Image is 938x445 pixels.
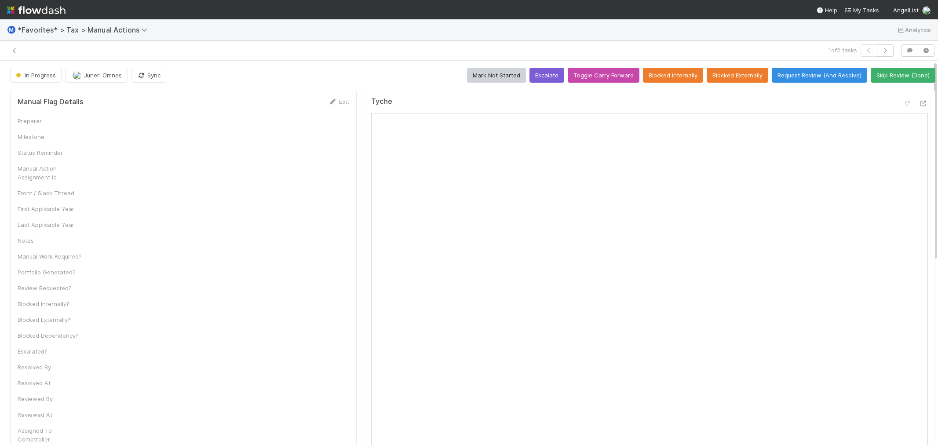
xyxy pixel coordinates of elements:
[18,268,84,277] div: Portfolio Generated?
[18,98,84,106] h5: Manual Flag Details
[73,71,81,80] img: avatar_de77a991-7322-4664-a63d-98ba485ee9e0.png
[922,6,931,15] img: avatar_de77a991-7322-4664-a63d-98ba485ee9e0.png
[131,68,166,83] button: Sync
[772,68,867,83] button: Request Review (And Resolve)
[18,189,84,197] div: Front / Slack Thread
[896,25,931,35] a: Analytics
[829,46,857,55] span: 1 of 2 tasks
[893,7,919,14] span: AngelList
[328,98,349,105] a: Edit
[18,426,84,444] div: Assigned To Comptroller
[529,68,564,83] button: Escalate
[18,132,84,141] div: Milestone
[84,72,122,79] span: Junerl Omnes
[18,26,152,34] span: *Favorites* > Tax > Manual Actions
[844,6,879,15] a: My Tasks
[7,3,66,18] img: logo-inverted-e16ddd16eac7371096b0.svg
[18,347,84,356] div: Escalated?
[707,68,768,83] button: Blocked Externally
[18,410,84,419] div: Reviewed At
[18,220,84,229] div: Last Applicable Year
[18,236,84,245] div: Notes
[18,148,84,157] div: Status Reminder
[816,6,837,15] div: Help
[844,7,879,14] span: My Tasks
[65,68,128,83] button: Junerl Omnes
[18,394,84,403] div: Reviewed By
[18,331,84,340] div: Blocked Dependency?
[18,204,84,213] div: First Applicable Year
[18,284,84,292] div: Review Requested?
[643,68,703,83] button: Blocked Internally
[18,299,84,308] div: Blocked Internally?
[568,68,639,83] button: Toggle Carry Forward
[18,379,84,387] div: Resolved At
[467,68,526,83] button: Mark Not Started
[7,26,16,33] span: Ⓜ️
[18,363,84,372] div: Resolved By
[871,68,935,83] button: Skip Review (Done)
[18,315,84,324] div: Blocked Externally?
[18,117,84,125] div: Preparer
[18,252,84,261] div: Manual Work Required?
[371,97,392,106] h5: Tyche
[18,164,84,182] div: Manual Action Assignment Id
